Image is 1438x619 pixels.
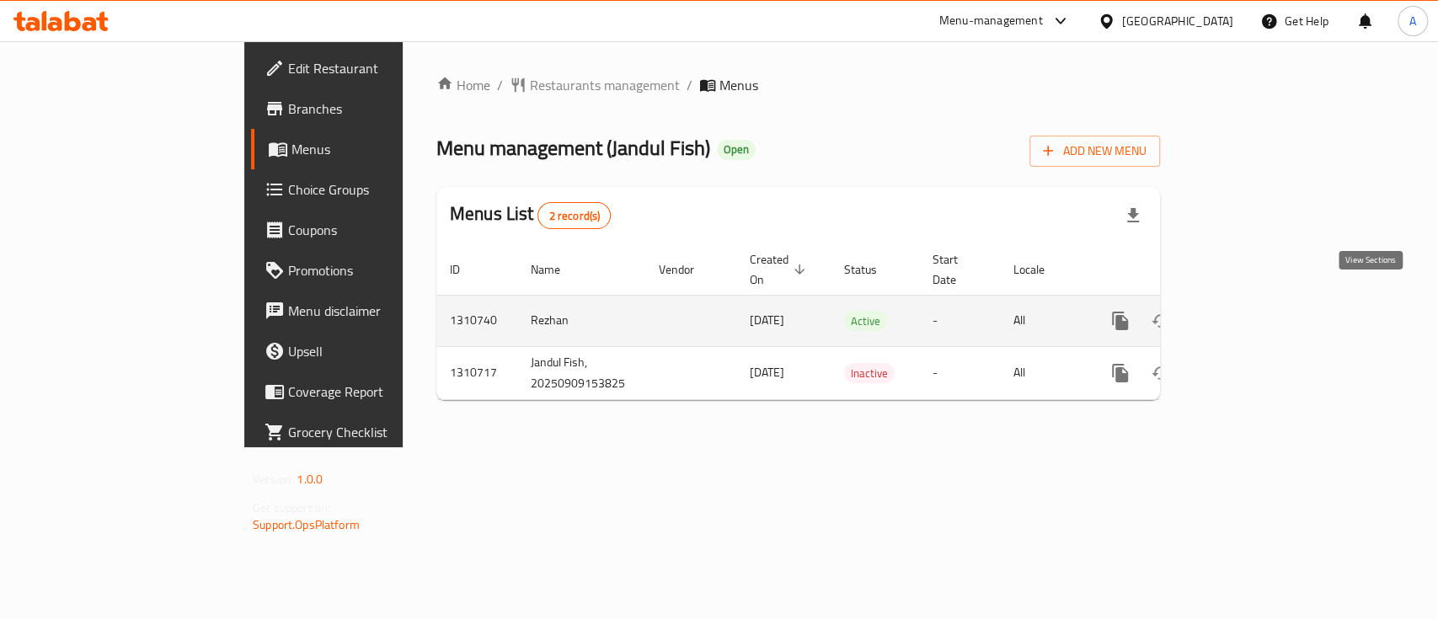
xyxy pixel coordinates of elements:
span: Grocery Checklist [288,422,471,442]
h2: Menus List [450,201,611,229]
button: Change Status [1141,353,1181,393]
span: Promotions [288,260,471,280]
span: Start Date [933,249,980,290]
a: Promotions [251,250,484,291]
span: Name [531,259,582,280]
a: Edit Restaurant [251,48,484,88]
span: Coverage Report [288,382,471,402]
a: Restaurants management [510,75,680,95]
span: ID [450,259,482,280]
span: Get support on: [253,497,330,519]
a: Coupons [251,210,484,250]
span: A [1409,12,1416,30]
span: Add New Menu [1043,141,1147,162]
span: Vendor [659,259,716,280]
span: Menu disclaimer [288,301,471,321]
td: All [1000,295,1087,346]
span: Status [844,259,899,280]
div: Total records count [537,202,611,229]
a: Branches [251,88,484,129]
span: [DATE] [750,309,784,331]
span: Branches [288,99,471,119]
span: 2 record(s) [538,208,610,224]
span: Restaurants management [530,75,680,95]
th: Actions [1087,244,1275,296]
td: Jandul Fish, 20250909153825 [517,346,645,399]
span: Menus [719,75,758,95]
span: [DATE] [750,361,784,383]
span: Menus [291,139,471,159]
div: Open [717,140,756,160]
span: Menu management ( Jandul Fish ) [436,129,710,167]
span: Version: [253,468,294,490]
a: Menu disclaimer [251,291,484,331]
span: Edit Restaurant [288,58,471,78]
a: Choice Groups [251,169,484,210]
div: [GEOGRAPHIC_DATA] [1122,12,1233,30]
li: / [687,75,692,95]
button: more [1100,353,1141,393]
a: Grocery Checklist [251,412,484,452]
td: - [919,346,1000,399]
td: - [919,295,1000,346]
div: Menu-management [939,11,1043,31]
a: Coverage Report [251,371,484,412]
a: Menus [251,129,484,169]
a: Upsell [251,331,484,371]
span: Inactive [844,364,895,383]
span: Choice Groups [288,179,471,200]
span: Locale [1013,259,1066,280]
div: Export file [1113,195,1153,236]
span: 1.0.0 [297,468,323,490]
span: Upsell [288,341,471,361]
td: Rezhan [517,295,645,346]
div: Active [844,311,887,331]
span: Open [717,142,756,157]
span: Created On [750,249,810,290]
span: Active [844,312,887,331]
button: Change Status [1141,301,1181,341]
a: Support.OpsPlatform [253,514,360,536]
button: Add New Menu [1029,136,1160,167]
li: / [497,75,503,95]
span: Coupons [288,220,471,240]
button: more [1100,301,1141,341]
div: Inactive [844,363,895,383]
table: enhanced table [436,244,1275,400]
nav: breadcrumb [436,75,1160,95]
td: All [1000,346,1087,399]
